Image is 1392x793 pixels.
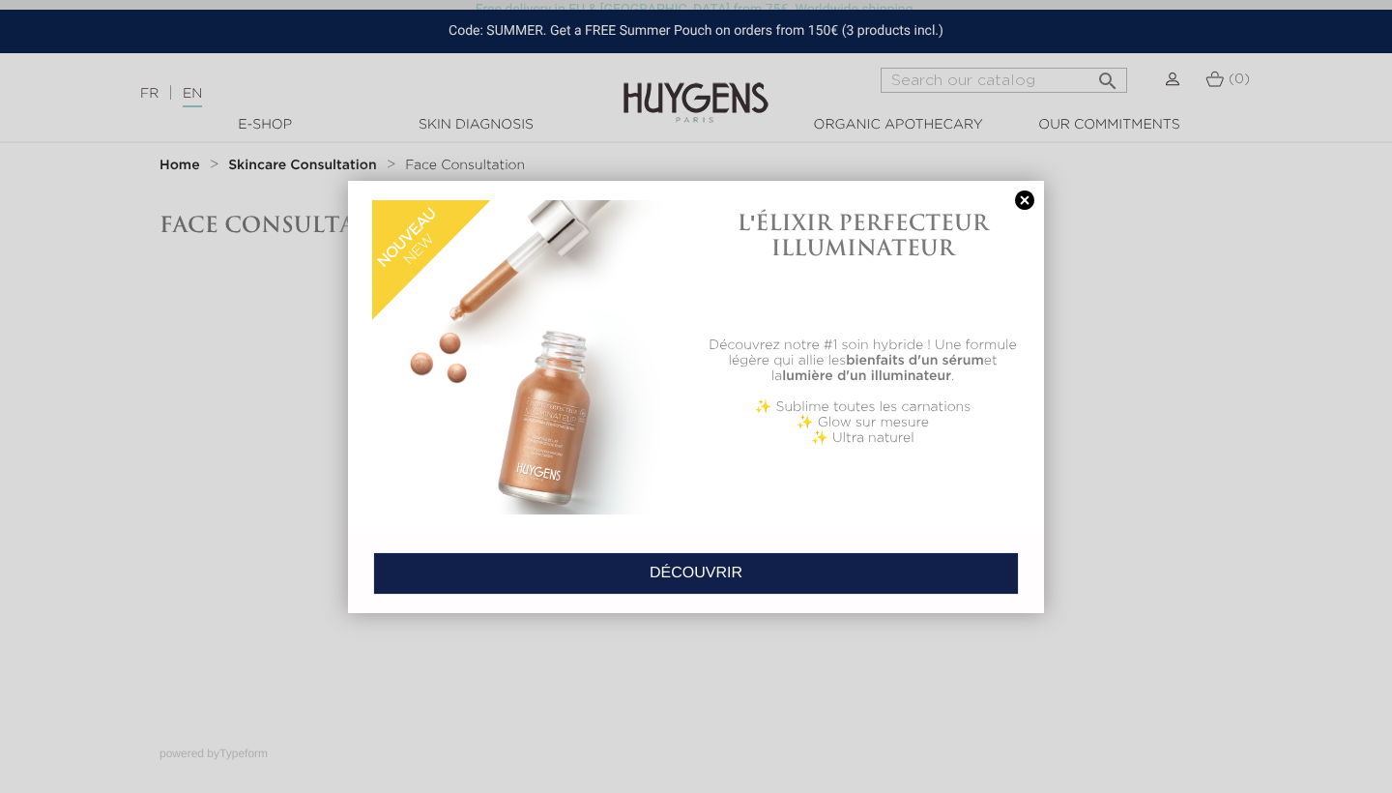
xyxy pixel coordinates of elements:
[782,369,951,383] b: lumière d'un illuminateur
[706,338,1020,384] p: Découvrez notre #1 soin hybride ! Une formule légère qui allie les et la .
[706,415,1020,430] p: ✨ Glow sur mesure
[706,430,1020,446] p: ✨ Ultra naturel
[706,399,1020,415] p: ✨ Sublime toutes les carnations
[846,354,984,367] b: bienfaits d'un sérum
[373,552,1019,595] a: DÉCOUVRIR
[706,210,1020,261] h1: L'ÉLIXIR PERFECTEUR ILLUMINATEUR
